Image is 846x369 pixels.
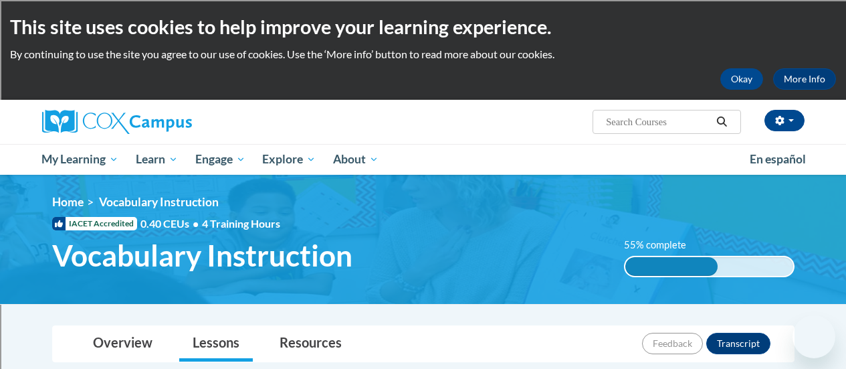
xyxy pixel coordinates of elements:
span: Explore [262,151,316,167]
span: En español [750,152,806,166]
span: Vocabulary Instruction [52,238,352,273]
span: Engage [195,151,245,167]
div: Main menu [32,144,815,175]
a: About [324,144,387,175]
div: 55% complete [625,257,718,276]
span: 0.40 CEUs [140,216,202,231]
input: Search Courses [605,114,712,130]
label: 55% complete [624,238,701,252]
a: En español [741,145,815,173]
span: • [193,217,199,230]
span: Vocabulary Instruction [99,195,219,209]
span: Learn [136,151,178,167]
span: 4 Training Hours [202,217,280,230]
a: Engage [187,144,254,175]
img: Cox Campus [42,110,192,134]
a: Cox Campus [42,110,283,134]
span: About [333,151,379,167]
a: Home [52,195,84,209]
a: Explore [253,144,324,175]
iframe: Button to launch messaging window [792,315,835,358]
button: Account Settings [764,110,805,131]
button: Search [712,114,732,130]
span: My Learning [41,151,118,167]
span: IACET Accredited [52,217,137,230]
a: Learn [127,144,187,175]
a: My Learning [33,144,128,175]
